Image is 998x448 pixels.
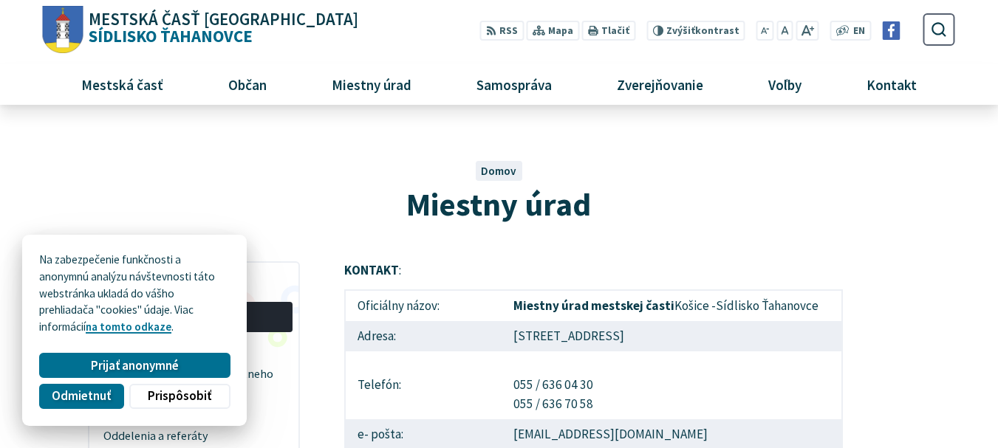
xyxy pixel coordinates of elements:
[345,321,502,351] td: Adresa:
[666,25,739,37] span: kontrast
[304,64,438,104] a: Miestny úrad
[344,262,399,278] strong: KONTAKT
[39,353,230,378] button: Prijať anonymné
[861,64,923,104] span: Kontakt
[796,21,818,41] button: Zväčšiť veľkosť písma
[502,290,842,321] td: Košice -Sídlisko Ťahanovce
[326,64,417,104] span: Miestny úrad
[54,64,190,104] a: Mestská časť
[83,11,359,45] span: Sídlisko Ťahanovce
[95,424,293,448] a: Oddelenia a referáty
[148,388,211,404] span: Prispôsobiť
[91,358,179,373] span: Prijať anonymné
[590,64,731,104] a: Zverejňovanie
[52,388,111,404] span: Odmietnuť
[43,6,358,54] a: Logo Sídlisko Ťahanovce, prejsť na domovskú stránku.
[75,64,168,104] span: Mestská časť
[344,261,843,280] p: :
[481,164,516,178] a: Domov
[666,24,695,37] span: Zvýšiť
[742,64,829,104] a: Voľby
[513,376,593,393] a: 055 / 636 04 30
[86,320,171,334] a: na tomto odkaze
[548,24,573,39] span: Mapa
[882,21,900,40] img: Prejsť na Facebook stránku
[840,64,944,104] a: Kontakt
[582,21,635,41] button: Tlačiť
[345,290,502,321] td: Oficiálny názov:
[850,24,869,39] a: EN
[601,25,629,37] span: Tlačiť
[499,24,518,39] span: RSS
[513,396,593,412] a: 055 / 636 70 58
[763,64,807,104] span: Voľby
[406,184,591,224] span: Miestny úrad
[345,351,502,419] td: Telefón:
[39,384,123,409] button: Odmietnuť
[129,384,230,409] button: Prispôsobiť
[450,64,579,104] a: Samospráva
[201,64,293,104] a: Občan
[776,21,793,41] button: Nastaviť pôvodnú veľkosť písma
[527,21,579,41] a: Mapa
[89,11,358,28] span: Mestská časť [GEOGRAPHIC_DATA]
[43,6,83,54] img: Prejsť na domovskú stránku
[513,297,674,314] strong: Miestny úrad mestskej časti
[646,21,745,41] button: Zvýšiťkontrast
[103,424,284,448] span: Oddelenia a referáty
[853,24,865,39] span: EN
[756,21,774,41] button: Zmenšiť veľkosť písma
[611,64,708,104] span: Zverejňovanie
[471,64,557,104] span: Samospráva
[222,64,272,104] span: Občan
[480,21,524,41] a: RSS
[39,252,230,336] p: Na zabezpečenie funkčnosti a anonymnú analýzu návštevnosti táto webstránka ukladá do vášho prehli...
[502,321,842,351] td: [STREET_ADDRESS]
